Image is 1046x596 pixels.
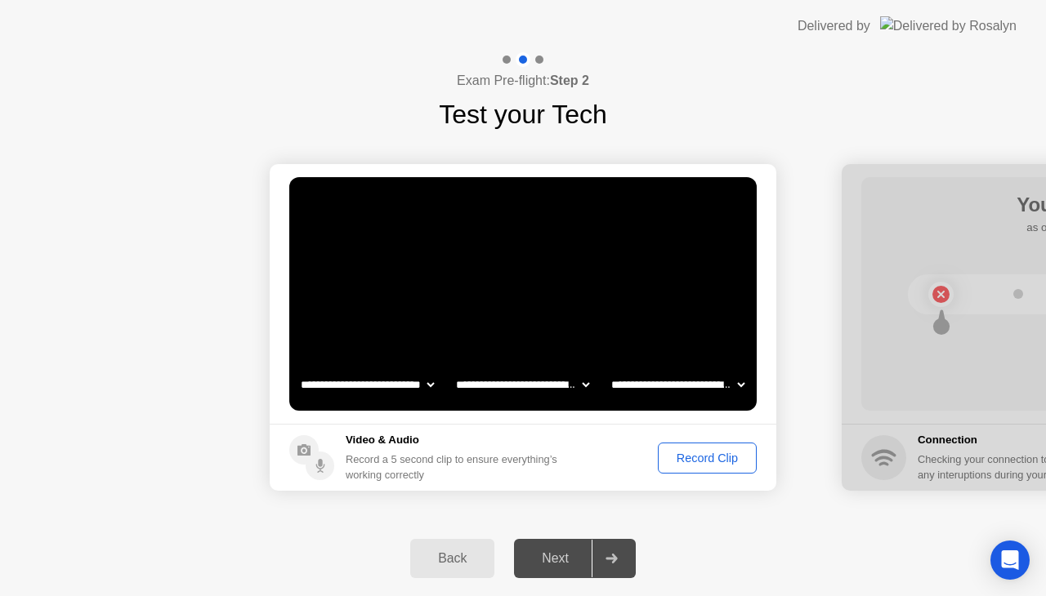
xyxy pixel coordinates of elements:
[664,451,751,465] div: Record Clip
[658,443,757,474] button: Record Clip
[457,71,589,91] h4: Exam Pre-flight:
[798,16,870,36] div: Delivered by
[990,540,1030,580] div: Open Intercom Messenger
[410,539,494,578] button: Back
[297,368,437,401] select: Available cameras
[439,95,607,134] h1: Test your Tech
[346,451,564,483] div: Record a 5 second clip to ensure everything’s working correctly
[550,73,589,87] b: Step 2
[519,551,592,566] div: Next
[346,432,564,448] h5: Video & Audio
[880,16,1017,35] img: Delivered by Rosalyn
[514,539,636,578] button: Next
[608,368,748,401] select: Available microphones
[415,551,489,566] div: Back
[453,368,592,401] select: Available speakers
